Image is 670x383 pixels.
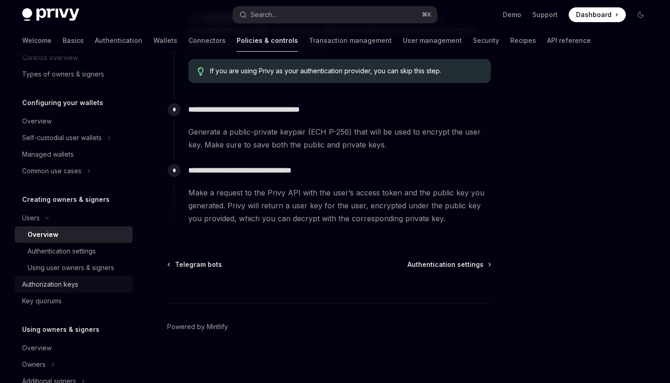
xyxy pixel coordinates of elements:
span: Make a request to the Privy API with the user’s access token and the public key you generated. Pr... [188,186,491,225]
a: Welcome [22,29,52,52]
div: Common use cases [22,165,82,177]
h5: Configuring your wallets [22,97,103,108]
span: Dashboard [576,10,612,19]
div: Overview [22,116,52,127]
a: Policies & controls [237,29,298,52]
svg: Tip [198,67,204,76]
div: Owners [22,359,46,370]
div: Self-custodial user wallets [22,132,102,143]
div: Overview [28,229,58,240]
a: Powered by Mintlify [167,322,228,331]
a: Overview [15,340,133,356]
a: Overview [15,226,133,243]
a: Overview [15,113,133,130]
a: Types of owners & signers [15,66,133,82]
a: Authentication settings [408,260,490,269]
a: Authentication [95,29,142,52]
div: Overview [22,342,52,354]
div: Key quorums [22,295,62,306]
div: Search... [251,9,276,20]
button: Toggle Common use cases section [15,163,133,179]
div: Authentication settings [28,246,96,257]
span: Generate a public-private keypair (ECH P-256) that will be used to encrypt the user key. Make sur... [188,125,491,151]
div: Using user owners & signers [28,262,114,273]
span: Authentication settings [408,260,484,269]
span: If you are using Privy as your authentication provider, you can skip this step. [210,66,482,76]
a: Dashboard [569,7,626,22]
a: API reference [547,29,591,52]
button: Toggle dark mode [633,7,648,22]
a: Connectors [188,29,226,52]
a: Using user owners & signers [15,259,133,276]
a: Authentication settings [15,243,133,259]
h5: Creating owners & signers [22,194,110,205]
button: Toggle Users section [15,210,133,226]
div: Managed wallets [22,149,74,160]
div: Types of owners & signers [22,69,104,80]
a: Demo [503,10,521,19]
a: Managed wallets [15,146,133,163]
span: Telegram bots [175,260,222,269]
button: Toggle Self-custodial user wallets section [15,130,133,146]
a: Security [473,29,499,52]
span: ⌘ K [422,11,431,18]
img: dark logo [22,8,79,21]
div: Authorization keys [22,279,78,290]
a: Wallets [153,29,177,52]
div: Users [22,212,40,224]
a: Telegram bots [168,260,222,269]
a: Transaction management [309,29,392,52]
a: Recipes [510,29,536,52]
button: Toggle Owners section [15,356,133,373]
a: Support [532,10,558,19]
a: User management [403,29,462,52]
button: Open search [233,6,437,23]
h5: Using owners & signers [22,324,99,335]
a: Key quorums [15,293,133,309]
a: Basics [63,29,84,52]
a: Authorization keys [15,276,133,293]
